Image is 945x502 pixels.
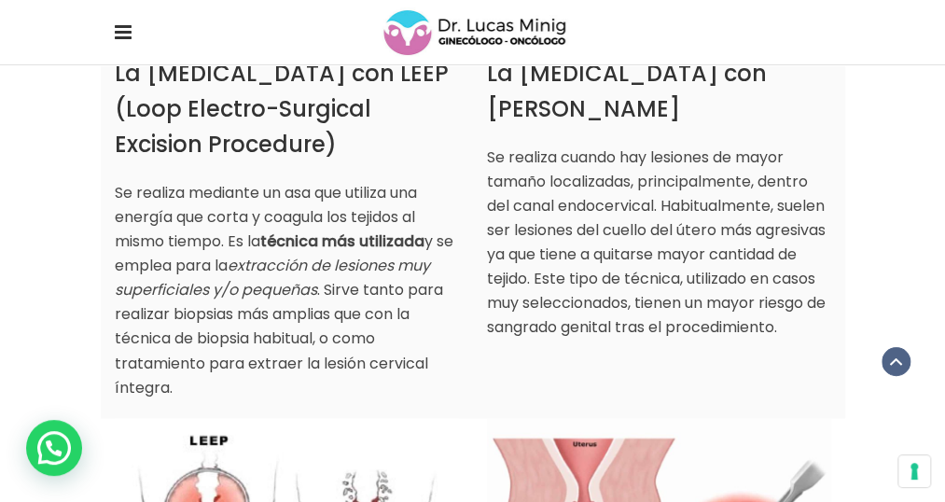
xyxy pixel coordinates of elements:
[487,56,831,127] h3: La [MEDICAL_DATA] con [PERSON_NAME]
[260,230,424,252] strong: técnica más utilizada
[115,181,459,399] p: Se realiza mediante un asa que utiliza una energía que corta y coagula los tejidos al mismo tiemp...
[898,455,930,487] button: Sus preferencias de consentimiento para tecnologías de seguimiento
[382,7,568,58] img: Mobile Logo
[487,146,831,340] p: Se realiza cuando hay lesiones de mayor tamaño localizadas, principalmente, dentro del canal endo...
[115,56,459,162] h3: La [MEDICAL_DATA] con LEEP (Loop Electro-Surgical Excision Procedure)
[115,255,430,300] em: extracción de lesiones muy superficiales y/o pequeñas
